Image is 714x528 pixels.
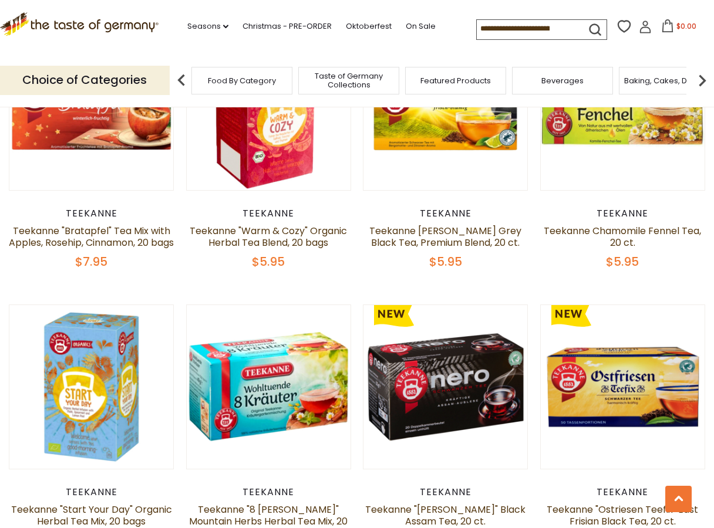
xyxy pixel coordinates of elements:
[9,224,174,249] a: Teekanne "Bratapfel" Tea Mix with Apples, Rosehip, Cinnamon, 20 bags
[363,486,528,498] div: Teekanne
[252,253,285,270] span: $5.95
[541,76,584,85] a: Beverages
[9,208,174,219] div: Teekanne
[541,305,705,469] img: Teekanne
[429,253,462,270] span: $5.95
[540,208,705,219] div: Teekanne
[654,19,704,37] button: $0.00
[187,26,351,189] img: Teekanne
[208,76,276,85] a: Food By Category
[363,208,528,219] div: Teekanne
[541,26,705,189] img: Teekanne
[186,208,351,219] div: Teekanne
[363,305,527,469] img: Teekanne
[187,305,351,469] img: Teekanne
[186,486,351,498] div: Teekanne
[406,20,436,33] a: On Sale
[346,20,392,33] a: Oktoberfest
[243,20,332,33] a: Christmas - PRE-ORDER
[75,253,107,270] span: $7.95
[365,503,526,528] a: Teekanne "[PERSON_NAME]" Black Assam Tea, 20 ct.
[676,21,696,31] span: $0.00
[606,253,639,270] span: $5.95
[544,224,701,249] a: Teekanne Chamomile Fennel Tea, 20 ct.
[420,76,491,85] a: Featured Products
[9,305,173,469] img: Teekanne
[691,69,714,92] img: next arrow
[170,69,193,92] img: previous arrow
[540,486,705,498] div: Teekanne
[547,503,698,528] a: Teekanne "Ostriesen Teefix" East Frisian Black Tea, 20 ct.
[9,26,173,189] img: Teekanne
[302,72,396,89] a: Taste of Germany Collections
[187,20,228,33] a: Seasons
[190,224,347,249] a: Teekanne "Warm & Cozy" Organic Herbal Tea Blend, 20 bags
[363,26,527,189] img: Teekanne
[11,503,172,528] a: Teekanne "Start Your Day" Organic Herbal Tea Mix, 20 bags
[9,486,174,498] div: Teekanne
[369,224,521,249] a: Teekanne [PERSON_NAME] Grey Black Tea, Premium Blend, 20 ct.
